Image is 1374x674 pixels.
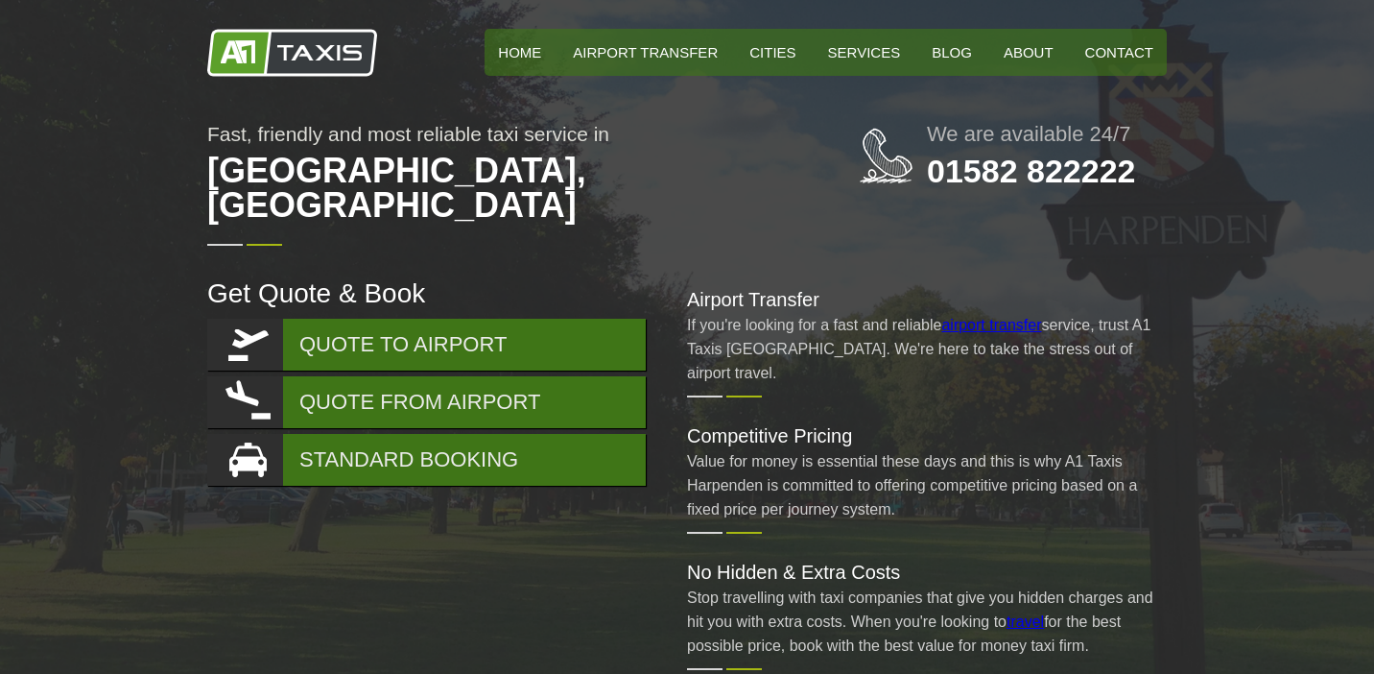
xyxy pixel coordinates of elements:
[990,29,1067,76] a: About
[207,376,646,428] a: QUOTE FROM AIRPORT
[918,29,985,76] a: Blog
[687,449,1167,521] p: Value for money is essential these days and this is why A1 Taxis Harpenden is committed to offeri...
[687,313,1167,385] p: If you're looking for a fast and reliable service, trust A1 Taxis [GEOGRAPHIC_DATA]. We're here t...
[559,29,731,76] a: Airport Transfer
[207,319,646,371] a: QUOTE TO AIRPORT
[815,29,914,76] a: Services
[1007,614,1044,630] a: travel
[485,29,555,76] a: HOME
[1072,29,1167,76] a: Contact
[927,124,1167,145] h2: We are available 24/7
[207,124,783,232] h1: Fast, friendly and most reliable taxi service in
[927,153,1135,189] a: 01582 822222
[687,426,1167,445] h2: Competitive Pricing
[207,280,649,307] h2: Get Quote & Book
[687,563,1167,582] h2: No Hidden & Extra Costs
[207,434,646,486] a: STANDARD BOOKING
[687,290,1167,309] h2: Airport Transfer
[941,317,1041,333] a: airport transfer
[207,144,783,232] span: [GEOGRAPHIC_DATA], [GEOGRAPHIC_DATA]
[207,29,377,77] img: A1 Taxis
[736,29,809,76] a: Cities
[687,586,1167,658] p: Stop travelling with taxi companies that give you hidden charges and hit you with extra costs. Wh...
